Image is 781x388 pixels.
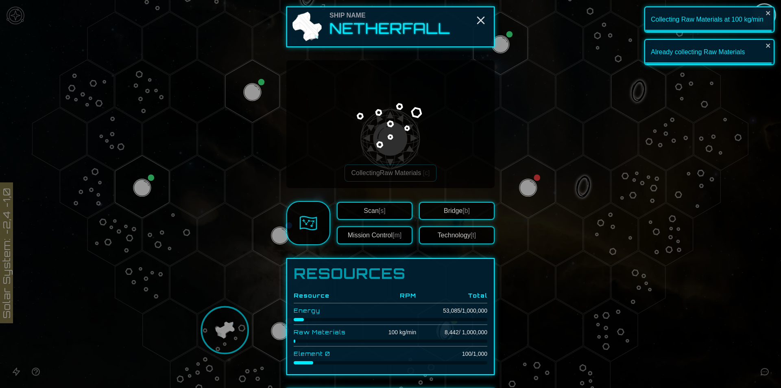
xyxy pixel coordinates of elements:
img: Ship Icon [290,11,323,43]
button: Mission Control[m] [337,226,412,244]
th: Resource [294,288,369,303]
th: Total [416,288,487,303]
h1: Resources [294,265,487,282]
span: [m] [393,232,401,239]
td: 53,085 / 1,000,000 [416,303,487,318]
td: Raw Materials [294,325,369,340]
td: 100 / 1,000 [416,346,487,362]
button: CollectingRaw Materials [c] [345,164,437,182]
span: [s] [379,207,386,214]
span: [c] [423,169,430,176]
span: Scan [364,207,385,214]
button: Scan[s] [337,202,412,220]
td: Element 0 [294,346,369,362]
img: Sector [299,214,317,232]
button: Technology[t] [419,226,495,244]
span: [t] [471,232,476,239]
div: Already collecting Raw Materials [644,39,774,65]
td: Energy [294,303,369,318]
button: close [766,10,771,16]
td: 8,442 / 1,000,000 [416,325,487,340]
img: Resource [321,46,459,184]
span: [b] [462,207,470,214]
div: Ship Name [329,11,450,20]
td: 100 kg/min [369,325,416,340]
h2: Netherfall [329,20,450,37]
button: close [766,42,771,49]
button: Bridge[b] [419,202,495,220]
button: Close [474,14,487,27]
th: RPM [369,288,416,303]
div: Collecting Raw Materials at 100 kg/min [644,7,774,33]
